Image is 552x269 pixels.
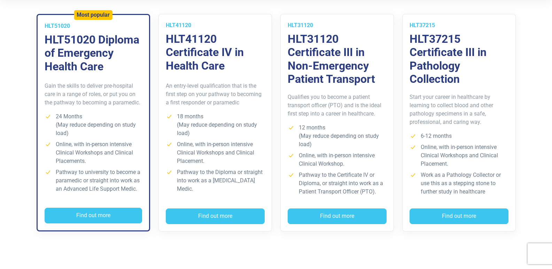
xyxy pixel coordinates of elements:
[45,208,142,224] button: Find out more
[280,14,394,231] a: HLT31120 HLT31120 Certificate III in Non-Emergency Patient Transport Qualifies you to become a pa...
[166,208,265,224] button: Find out more
[166,168,265,193] li: Pathway to the Diploma or straight into work as a [MEDICAL_DATA] Medic.
[410,93,508,126] p: Start your career in healthcare by learning to collect blood and other pathology specimens in a s...
[410,22,435,29] span: HLT37215
[166,112,265,137] li: 18 months (May reduce depending on study load)
[166,32,265,72] h3: HLT41120 Certificate IV in Health Care
[166,22,191,29] span: HLT41120
[166,140,265,165] li: Online, with in-person intensive Clinical Workshops and Clinical Placement.
[45,33,142,73] h3: HLT51020 Diploma of Emergency Health Care
[410,208,508,224] button: Find out more
[37,14,150,231] a: Most popular HLT51020 HLT51020 Diploma of Emergency Health Care Gain the skills to deliver pre-ho...
[288,22,313,29] span: HLT31120
[288,171,387,196] li: Pathway to the Certificate IV or Diploma, or straight into work as a Patient Transport Officer (P...
[45,140,142,165] li: Online, with in-person intensive Clinical Workshops and Clinical Placements.
[45,82,142,107] p: Gain the skills to deliver pre-hospital care in a range of roles, or put you on the pathway to be...
[77,11,110,18] h5: Most popular
[45,112,142,137] li: 24 Months (May reduce depending on study load)
[288,124,387,149] li: 12 months (May reduce depending on study load)
[410,171,508,196] li: Work as a Pathology Collector or use this as a stepping stone to further study in healthcare
[288,151,387,168] li: Online, with in-person intensive Clinical Workshop.
[158,14,272,231] a: HLT41120 HLT41120 Certificate IV in Health Care An entry-level qualification that is the first st...
[410,32,508,86] h3: HLT37215 Certificate III in Pathology Collection
[410,143,508,168] li: Online, with in-person intensive Clinical Workshops and Clinical Placement.
[402,14,516,231] a: HLT37215 HLT37215 Certificate III in Pathology Collection Start your career in healthcare by lear...
[45,23,70,29] span: HLT51020
[410,132,508,140] li: 6-12 months
[288,32,387,86] h3: HLT31120 Certificate III in Non-Emergency Patient Transport
[45,168,142,193] li: Pathway to university to become a paramedic or straight into work as an Advanced Life Support Medic.
[288,93,387,118] p: Qualifies you to become a patient transport officer (PTO) and is the ideal first step into a care...
[166,82,265,107] p: An entry-level qualification that is the first step on your pathway to becoming a first responder...
[288,208,387,224] button: Find out more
